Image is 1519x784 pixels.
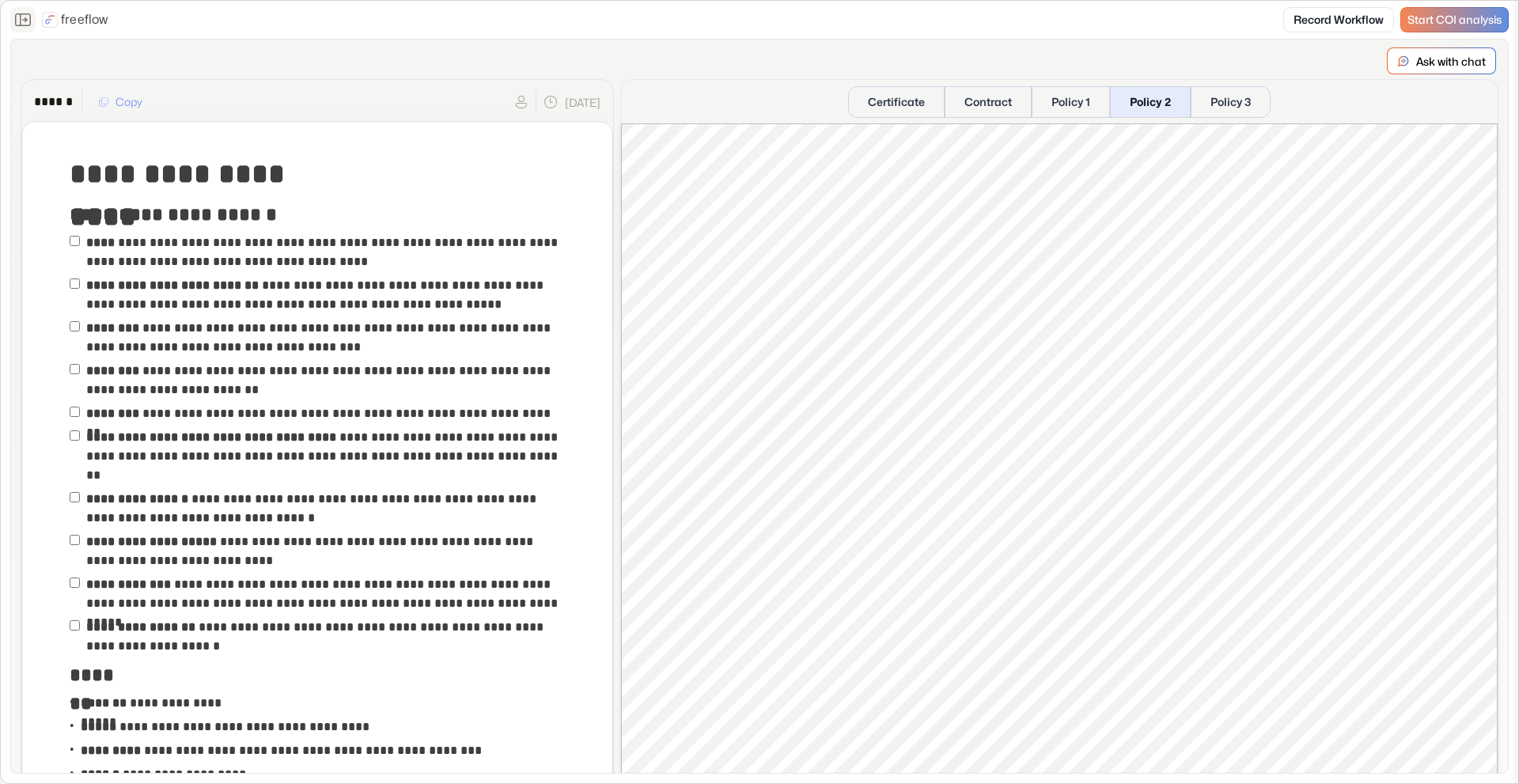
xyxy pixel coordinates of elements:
button: Policy 3 [1191,86,1271,118]
p: [DATE] [565,94,600,111]
a: freeflow [42,10,108,29]
button: Copy [89,89,152,115]
button: Close the sidebar [10,7,36,32]
iframe: Policy 2 [621,123,1498,776]
button: Contract [945,86,1032,118]
p: Ask with chat [1416,53,1486,70]
button: Certificate [848,86,945,118]
a: Start COI analysis [1400,7,1509,32]
p: freeflow [61,10,108,29]
a: Record Workflow [1283,7,1394,32]
button: Policy 2 [1110,86,1191,118]
button: Policy 1 [1032,86,1110,118]
span: Start COI analysis [1407,13,1502,27]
